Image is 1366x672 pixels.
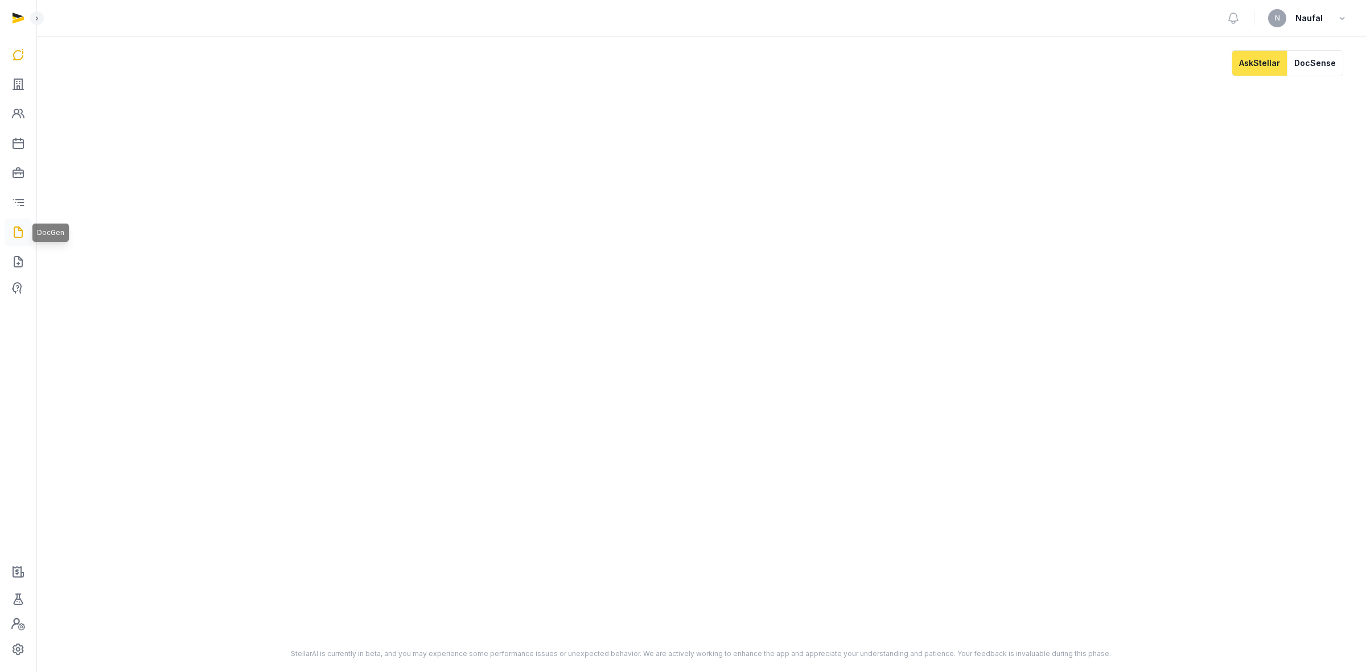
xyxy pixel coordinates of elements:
span: DocGen [37,228,64,237]
button: DocSense [1287,50,1343,76]
div: StellarAI is currently in beta, and you may experience some performance issues or unexpected beha... [170,649,1233,658]
button: N [1268,9,1286,27]
button: AskStellar [1232,50,1287,76]
span: N [1275,15,1280,22]
span: Naufal [1295,11,1323,25]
